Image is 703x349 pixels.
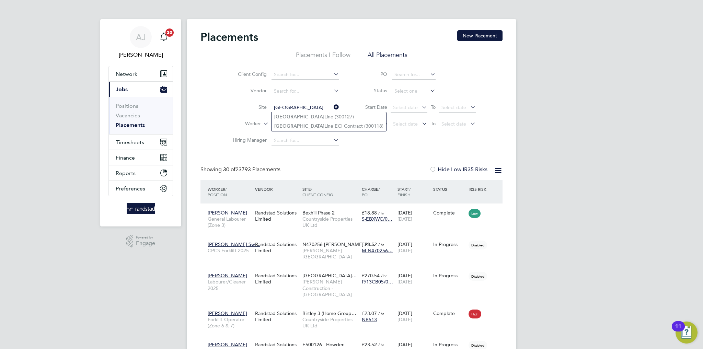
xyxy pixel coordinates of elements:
[206,237,503,243] a: [PERSON_NAME] Sw…CPCS Forklift 2025Randstad Solutions LimitedN470256 [PERSON_NAME] Ph…[PERSON_NAM...
[126,235,155,248] a: Powered byEngage
[302,210,335,216] span: Bexhill Phase 2
[433,310,465,316] div: Complete
[227,88,267,94] label: Vendor
[469,310,481,318] span: High
[467,183,491,195] div: IR35 Risk
[109,181,173,196] button: Preferences
[165,28,174,37] span: 20
[272,70,339,80] input: Search for...
[208,341,247,348] span: [PERSON_NAME]
[362,186,380,197] span: / PO
[206,306,503,312] a: [PERSON_NAME]Forklift Operator (Zone 6 & 7)Randstad Solutions LimitedBirtley 3 (Home Group…Countr...
[396,238,431,257] div: [DATE]
[302,247,358,260] span: [PERSON_NAME] - [GEOGRAPHIC_DATA]
[253,183,301,195] div: Vendor
[362,316,377,323] span: NB513
[362,247,393,254] span: M-N470256…
[208,247,252,254] span: CPCS Forklift 2025
[431,183,467,195] div: Status
[397,247,412,254] span: [DATE]
[109,150,173,165] button: Finance
[223,166,235,173] span: 30 of
[302,272,357,279] span: [GEOGRAPHIC_DATA]…
[362,210,377,216] span: £18.88
[302,341,345,348] span: E500126 - Howden
[208,186,227,197] span: / Position
[378,342,384,347] span: / hr
[441,104,466,110] span: Select date
[108,26,173,59] a: AJ[PERSON_NAME]
[116,139,144,146] span: Timesheets
[116,86,128,93] span: Jobs
[381,273,387,278] span: / hr
[127,203,155,214] img: randstad-logo-retina.png
[136,235,155,241] span: Powered by
[360,183,396,201] div: Charge
[433,341,465,348] div: In Progress
[676,322,698,344] button: Open Resource Center, 11 new notifications
[272,121,386,131] li: Line ECI Contract (300118)
[429,103,438,112] span: To
[208,279,252,291] span: Labourer/Cleaner 2025
[396,183,431,201] div: Start
[368,51,407,63] li: All Placements
[272,112,386,121] li: Line (300127)
[301,183,360,201] div: Site
[223,166,280,173] span: 23793 Placements
[157,26,171,48] a: 20
[272,103,339,113] input: Search for...
[362,341,377,348] span: £23.52
[109,66,173,81] button: Network
[356,88,387,94] label: Status
[378,210,384,216] span: / hr
[208,310,247,316] span: [PERSON_NAME]
[108,203,173,214] a: Go to home page
[457,30,503,41] button: New Placement
[200,30,258,44] h2: Placements
[274,123,324,129] b: [GEOGRAPHIC_DATA]
[469,209,481,218] span: Low
[206,183,253,201] div: Worker
[272,136,339,146] input: Search for...
[675,326,681,335] div: 11
[397,316,412,323] span: [DATE]
[227,104,267,110] label: Site
[302,186,333,197] span: / Client Config
[397,186,411,197] span: / Finish
[272,86,339,96] input: Search for...
[469,272,487,281] span: Disabled
[356,104,387,110] label: Start Date
[227,137,267,143] label: Hiring Manager
[429,166,487,173] label: Hide Low IR35 Risks
[116,185,145,192] span: Preferences
[433,210,465,216] div: Complete
[393,121,418,127] span: Select date
[362,216,392,222] span: S-EBXWC/0…
[206,338,503,344] a: [PERSON_NAME]TelehandlerRandstad Solutions LimitedE500126 - Howden[PERSON_NAME] - Eastern£23.52 /...
[362,279,393,285] span: P/13CB05/0…
[362,272,380,279] span: £270.54
[356,71,387,77] label: PO
[253,238,301,257] div: Randstad Solutions Limited
[208,316,252,329] span: Forklift Operator (Zone 6 & 7)
[208,272,247,279] span: [PERSON_NAME]
[396,269,431,288] div: [DATE]
[116,122,145,128] a: Placements
[109,82,173,97] button: Jobs
[227,71,267,77] label: Client Config
[296,51,350,63] li: Placements I Follow
[302,216,358,228] span: Countryside Properties UK Ltd
[206,206,503,212] a: [PERSON_NAME]General Labourer (Zone 3)Randstad Solutions LimitedBexhill Phase 2Countryside Proper...
[396,307,431,326] div: [DATE]
[302,316,358,329] span: Countryside Properties UK Ltd
[109,135,173,150] button: Timesheets
[433,272,465,279] div: In Progress
[397,279,412,285] span: [DATE]
[109,165,173,181] button: Reports
[302,241,375,247] span: N470256 [PERSON_NAME] Ph…
[116,71,137,77] span: Network
[116,154,135,161] span: Finance
[433,241,465,247] div: In Progress
[397,216,412,222] span: [DATE]
[136,241,155,246] span: Engage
